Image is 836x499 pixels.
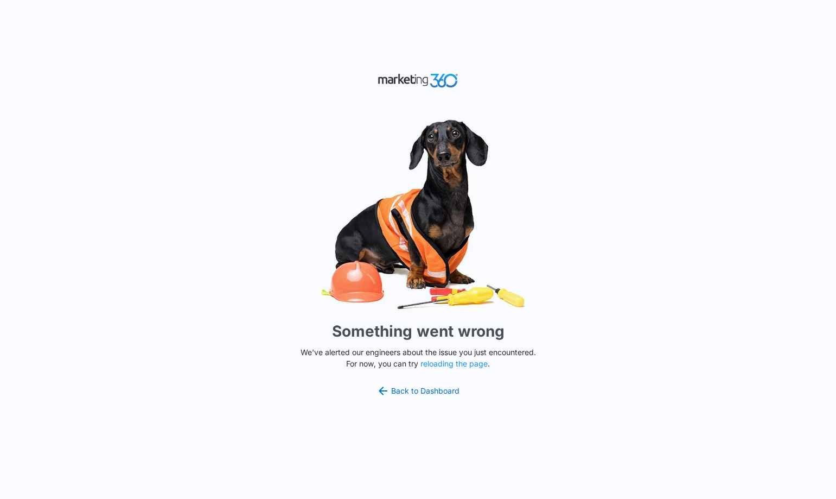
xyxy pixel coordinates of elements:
button: reloading the page [420,359,488,368]
img: Sad Dog [256,113,581,315]
a: Back to Dashboard [376,384,460,397]
h1: Something went wrong [332,320,505,343]
img: Marketing 360 Logo [378,71,459,90]
p: We've alerted our engineers about the issue you just encountered. For now, you can try . [296,346,540,369]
